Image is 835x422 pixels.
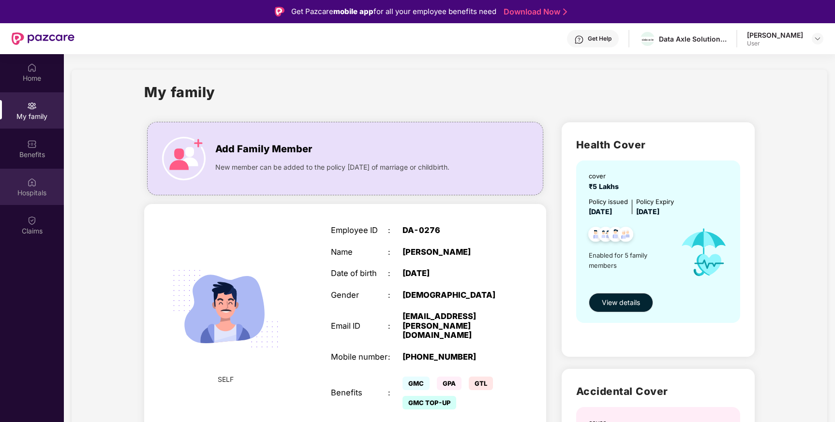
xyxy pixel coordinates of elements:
span: SELF [218,374,234,385]
img: icon [162,137,206,180]
img: svg+xml;base64,PHN2ZyB4bWxucz0iaHR0cDovL3d3dy53My5vcmcvMjAwMC9zdmciIHdpZHRoPSIyMjQiIGhlaWdodD0iMT... [160,243,291,374]
img: WhatsApp%20Image%202022-10-27%20at%2012.58.27.jpeg [641,37,655,42]
span: GMC [403,377,430,390]
div: : [388,321,403,331]
div: [DATE] [403,269,503,278]
h2: Health Cover [576,137,740,153]
img: New Pazcare Logo [12,32,75,45]
img: svg+xml;base64,PHN2ZyBpZD0iSG9zcGl0YWxzIiB4bWxucz0iaHR0cDovL3d3dy53My5vcmcvMjAwMC9zdmciIHdpZHRoPS... [27,177,37,187]
img: Stroke [563,7,567,17]
span: [DATE] [636,207,659,216]
strong: mobile app [333,7,373,16]
div: Data Axle Solutions Private Limited [659,34,727,44]
div: [PHONE_NUMBER] [403,352,503,362]
img: svg+xml;base64,PHN2ZyBpZD0iSGVscC0zMngzMiIgeG1sbnM9Imh0dHA6Ly93d3cudzMub3JnLzIwMDAvc3ZnIiB3aWR0aD... [574,35,584,44]
div: [PERSON_NAME] [403,247,503,257]
div: [EMAIL_ADDRESS][PERSON_NAME][DOMAIN_NAME] [403,312,503,340]
div: Name [331,247,388,257]
img: svg+xml;base64,PHN2ZyBpZD0iQ2xhaW0iIHhtbG5zPSJodHRwOi8vd3d3LnczLm9yZy8yMDAwL3N2ZyIgd2lkdGg9IjIwIi... [27,216,37,225]
div: cover [589,171,623,181]
div: Mobile number [331,352,388,362]
div: Get Pazcare for all your employee benefits need [291,6,496,17]
div: Email ID [331,321,388,331]
div: : [388,226,403,235]
img: svg+xml;base64,PHN2ZyBpZD0iSG9tZSIgeG1sbnM9Imh0dHA6Ly93d3cudzMub3JnLzIwMDAvc3ZnIiB3aWR0aD0iMjAiIG... [27,63,37,73]
div: Benefits [331,388,388,398]
div: Policy issued [589,197,628,207]
span: Enabled for 5 family members [589,250,671,270]
img: icon [671,217,737,288]
a: Download Now [504,7,564,17]
img: svg+xml;base64,PHN2ZyB3aWR0aD0iMjAiIGhlaWdodD0iMjAiIHZpZXdCb3g9IjAgMCAyMCAyMCIgZmlsbD0ibm9uZSIgeG... [27,101,37,111]
span: GTL [469,377,493,390]
span: GMC TOP-UP [403,396,456,409]
span: ₹5 Lakhs [589,182,623,190]
div: Get Help [588,35,611,43]
div: : [388,269,403,278]
div: [PERSON_NAME] [747,30,803,40]
span: [DATE] [589,207,612,216]
div: : [388,352,403,362]
img: svg+xml;base64,PHN2ZyB4bWxucz0iaHR0cDovL3d3dy53My5vcmcvMjAwMC9zdmciIHdpZHRoPSI0OC45NDMiIGhlaWdodD... [614,224,638,247]
div: [DEMOGRAPHIC_DATA] [403,291,503,300]
img: svg+xml;base64,PHN2ZyBpZD0iRHJvcGRvd24tMzJ4MzIiIHhtbG5zPSJodHRwOi8vd3d3LnczLm9yZy8yMDAwL3N2ZyIgd2... [814,35,821,43]
img: svg+xml;base64,PHN2ZyB4bWxucz0iaHR0cDovL3d3dy53My5vcmcvMjAwMC9zdmciIHdpZHRoPSI0OC45NDMiIGhlaWdodD... [584,224,608,247]
div: Policy Expiry [636,197,674,207]
h2: Accidental Cover [576,383,740,399]
h1: My family [144,81,215,103]
img: svg+xml;base64,PHN2ZyB4bWxucz0iaHR0cDovL3d3dy53My5vcmcvMjAwMC9zdmciIHdpZHRoPSI0OC45NDMiIGhlaWdodD... [604,224,627,247]
img: svg+xml;base64,PHN2ZyBpZD0iQmVuZWZpdHMiIHhtbG5zPSJodHRwOi8vd3d3LnczLm9yZy8yMDAwL3N2ZyIgd2lkdGg9Ij... [27,139,37,149]
div: Date of birth [331,269,388,278]
div: DA-0276 [403,226,503,235]
div: User [747,40,803,47]
span: View details [602,297,640,308]
div: Gender [331,291,388,300]
button: View details [589,293,653,312]
span: GPA [437,377,462,390]
div: Employee ID [331,226,388,235]
span: New member can be added to the policy [DATE] of marriage or childbirth. [215,162,449,173]
div: : [388,388,403,398]
img: svg+xml;base64,PHN2ZyB4bWxucz0iaHR0cDovL3d3dy53My5vcmcvMjAwMC9zdmciIHdpZHRoPSI0OC45MTUiIGhlaWdodD... [594,224,618,247]
div: : [388,247,403,257]
div: : [388,291,403,300]
span: Add Family Member [215,142,312,157]
img: Logo [275,7,284,16]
